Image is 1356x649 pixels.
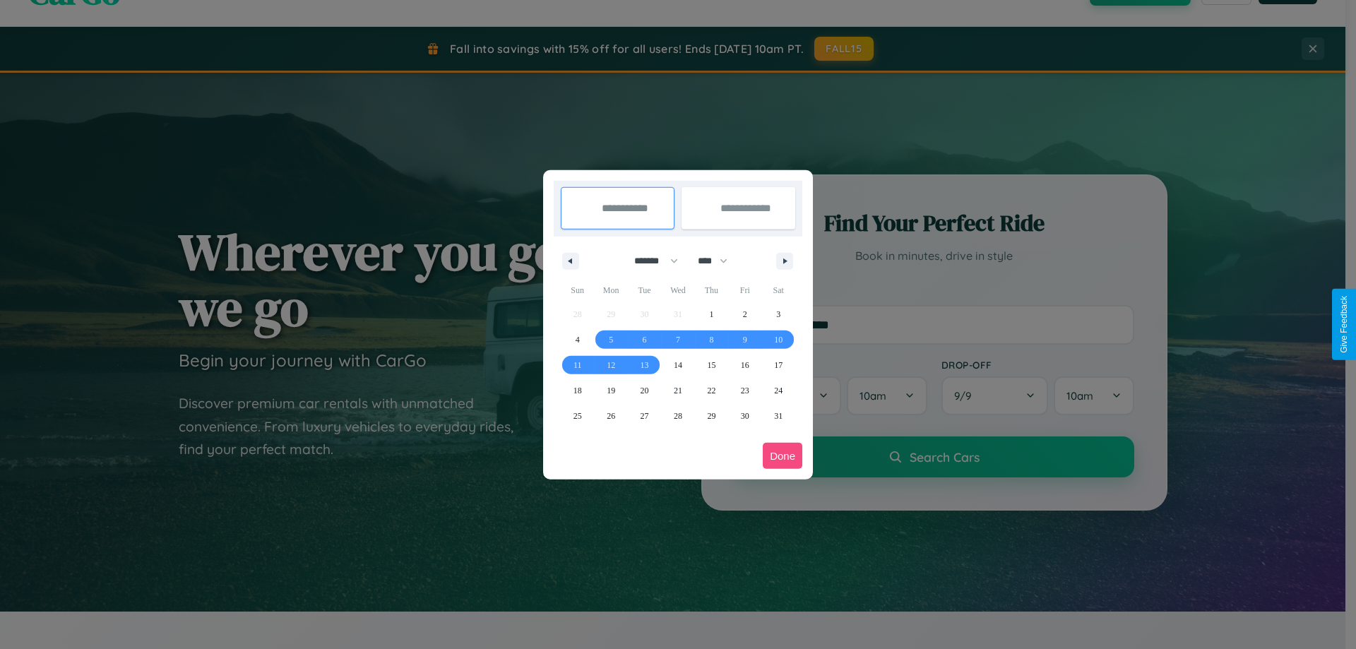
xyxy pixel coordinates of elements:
button: 8 [695,327,728,352]
button: 30 [728,403,761,429]
button: 13 [628,352,661,378]
button: 19 [594,378,627,403]
span: 14 [674,352,682,378]
button: 28 [661,403,694,429]
span: Sun [561,279,594,302]
span: Sat [762,279,795,302]
span: 28 [674,403,682,429]
button: 25 [561,403,594,429]
button: 7 [661,327,694,352]
span: 25 [573,403,582,429]
span: 10 [774,327,783,352]
span: 15 [707,352,715,378]
span: Thu [695,279,728,302]
span: 8 [709,327,713,352]
button: 20 [628,378,661,403]
span: 1 [709,302,713,327]
button: 6 [628,327,661,352]
span: 24 [774,378,783,403]
button: 2 [728,302,761,327]
button: 14 [661,352,694,378]
span: 18 [573,378,582,403]
span: 5 [609,327,613,352]
button: 1 [695,302,728,327]
button: 5 [594,327,627,352]
span: 4 [576,327,580,352]
span: 20 [641,378,649,403]
button: 11 [561,352,594,378]
span: 13 [641,352,649,378]
button: 17 [762,352,795,378]
button: 21 [661,378,694,403]
span: 31 [774,403,783,429]
span: 2 [743,302,747,327]
button: 16 [728,352,761,378]
span: 6 [643,327,647,352]
span: 30 [741,403,749,429]
button: 18 [561,378,594,403]
span: 29 [707,403,715,429]
button: 3 [762,302,795,327]
span: Wed [661,279,694,302]
button: 10 [762,327,795,352]
span: 23 [741,378,749,403]
button: 4 [561,327,594,352]
span: 21 [674,378,682,403]
span: 11 [573,352,582,378]
button: 23 [728,378,761,403]
span: 17 [774,352,783,378]
span: 7 [676,327,680,352]
button: 15 [695,352,728,378]
span: 3 [776,302,780,327]
span: Mon [594,279,627,302]
button: 31 [762,403,795,429]
button: Done [763,443,802,469]
button: 26 [594,403,627,429]
span: 22 [707,378,715,403]
button: 12 [594,352,627,378]
button: 24 [762,378,795,403]
span: 26 [607,403,615,429]
span: 27 [641,403,649,429]
span: Tue [628,279,661,302]
button: 9 [728,327,761,352]
button: 27 [628,403,661,429]
span: Fri [728,279,761,302]
span: 16 [741,352,749,378]
button: 29 [695,403,728,429]
button: 22 [695,378,728,403]
span: 19 [607,378,615,403]
span: 9 [743,327,747,352]
div: Give Feedback [1339,296,1349,353]
span: 12 [607,352,615,378]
